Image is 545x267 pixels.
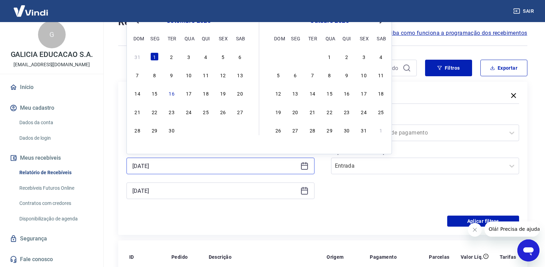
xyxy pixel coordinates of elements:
[326,126,334,134] div: Choose quarta-feira, 29 de outubro de 2025
[274,71,282,79] div: Choose domingo, 5 de outubro de 2025
[17,131,95,145] a: Dados de login
[308,89,317,97] div: Choose terça-feira, 14 de outubro de 2025
[274,52,282,61] div: Choose domingo, 28 de setembro de 2025
[202,34,210,42] div: qui
[377,108,385,116] div: Choose sábado, 25 de outubro de 2025
[8,252,95,267] a: Fale conosco
[274,108,282,116] div: Choose domingo, 19 de outubro de 2025
[17,212,95,226] a: Disponibilização de agenda
[17,196,95,210] a: Contratos com credores
[219,71,227,79] div: Choose sexta-feira, 12 de setembro de 2025
[219,52,227,61] div: Choose sexta-feira, 5 de setembro de 2025
[133,89,142,97] div: Choose domingo, 14 de setembro de 2025
[326,89,334,97] div: Choose quarta-feira, 15 de outubro de 2025
[4,5,58,10] span: Olá! Precisa de ajuda?
[185,34,193,42] div: qua
[236,71,244,79] div: Choose sábado, 13 de setembro de 2025
[202,108,210,116] div: Choose quinta-feira, 25 de setembro de 2025
[219,126,227,134] div: Choose sexta-feira, 3 de outubro de 2025
[185,52,193,61] div: Choose quarta-feira, 3 de setembro de 2025
[219,108,227,116] div: Choose sexta-feira, 26 de setembro de 2025
[168,34,176,42] div: ter
[236,108,244,116] div: Choose sábado, 27 de setembro de 2025
[17,166,95,180] a: Relatório de Recebíveis
[13,61,90,68] p: [EMAIL_ADDRESS][DOMAIN_NAME]
[133,52,142,61] div: Choose domingo, 31 de agosto de 2025
[480,60,527,76] button: Exportar
[342,89,351,97] div: Choose quinta-feira, 16 de outubro de 2025
[274,126,282,134] div: Choose domingo, 26 de outubro de 2025
[236,34,244,42] div: sab
[38,21,66,48] div: G
[133,71,142,79] div: Choose domingo, 7 de setembro de 2025
[118,15,527,29] h4: Relatório de Recebíveis
[342,34,351,42] div: qui
[8,80,95,95] a: Início
[308,52,317,61] div: Choose terça-feira, 30 de setembro de 2025
[461,254,483,260] p: Valor Líq.
[185,108,193,116] div: Choose quarta-feira, 24 de setembro de 2025
[219,34,227,42] div: sex
[236,89,244,97] div: Choose sábado, 20 de setembro de 2025
[468,223,482,237] iframe: Fechar mensagem
[342,71,351,79] div: Choose quinta-feira, 9 de outubro de 2025
[8,0,53,21] img: Vindi
[168,71,176,79] div: Choose terça-feira, 9 de setembro de 2025
[291,126,299,134] div: Choose segunda-feira, 27 de outubro de 2025
[185,126,193,134] div: Choose quarta-feira, 1 de outubro de 2025
[8,100,95,116] button: Meu cadastro
[202,89,210,97] div: Choose quinta-feira, 18 de setembro de 2025
[17,181,95,195] a: Recebíveis Futuros Online
[202,126,210,134] div: Choose quinta-feira, 2 de outubro de 2025
[360,126,368,134] div: Choose sexta-feira, 31 de outubro de 2025
[150,34,159,42] div: seg
[168,89,176,97] div: Choose terça-feira, 16 de setembro de 2025
[342,108,351,116] div: Choose quinta-feira, 23 de outubro de 2025
[171,254,188,260] p: Pedido
[327,254,344,260] p: Origem
[360,108,368,116] div: Choose sexta-feira, 24 de outubro de 2025
[132,186,298,196] input: Data final
[150,89,159,97] div: Choose segunda-feira, 15 de setembro de 2025
[236,52,244,61] div: Choose sábado, 6 de setembro de 2025
[132,51,245,135] div: month 2025-09
[274,89,282,97] div: Choose domingo, 12 de outubro de 2025
[11,51,93,58] p: GALICIA EDUCACAO S.A.
[332,148,518,156] label: Tipo de Movimentação
[133,108,142,116] div: Choose domingo, 21 de setembro de 2025
[8,150,95,166] button: Meus recebíveis
[377,71,385,79] div: Choose sábado, 11 de outubro de 2025
[150,71,159,79] div: Choose segunda-feira, 8 de setembro de 2025
[150,126,159,134] div: Choose segunda-feira, 29 de setembro de 2025
[308,34,317,42] div: ter
[291,71,299,79] div: Choose segunda-feira, 6 de outubro de 2025
[185,89,193,97] div: Choose quarta-feira, 17 de setembro de 2025
[133,34,142,42] div: dom
[385,29,527,37] a: Saiba como funciona a programação dos recebimentos
[517,239,539,261] iframe: Botão para abrir a janela de mensagens
[308,71,317,79] div: Choose terça-feira, 7 de outubro de 2025
[291,52,299,61] div: Choose segunda-feira, 29 de setembro de 2025
[326,108,334,116] div: Choose quarta-feira, 22 de outubro de 2025
[342,52,351,61] div: Choose quinta-feira, 2 de outubro de 2025
[219,89,227,97] div: Choose sexta-feira, 19 de setembro de 2025
[447,216,519,227] button: Aplicar filtros
[500,254,516,260] p: Tarifas
[132,161,298,171] input: Data inicial
[485,221,539,237] iframe: Mensagem da empresa
[429,254,449,260] p: Parcelas
[308,126,317,134] div: Choose terça-feira, 28 de outubro de 2025
[342,126,351,134] div: Choose quinta-feira, 30 de outubro de 2025
[129,254,134,260] p: ID
[360,89,368,97] div: Choose sexta-feira, 17 de outubro de 2025
[308,108,317,116] div: Choose terça-feira, 21 de outubro de 2025
[360,71,368,79] div: Choose sexta-feira, 10 de outubro de 2025
[236,126,244,134] div: Choose sábado, 4 de outubro de 2025
[273,51,386,135] div: month 2025-10
[150,108,159,116] div: Choose segunda-feira, 22 de setembro de 2025
[370,254,397,260] p: Pagamento
[360,34,368,42] div: sex
[377,126,385,134] div: Choose sábado, 1 de novembro de 2025
[202,71,210,79] div: Choose quinta-feira, 11 de setembro de 2025
[209,254,232,260] p: Descrição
